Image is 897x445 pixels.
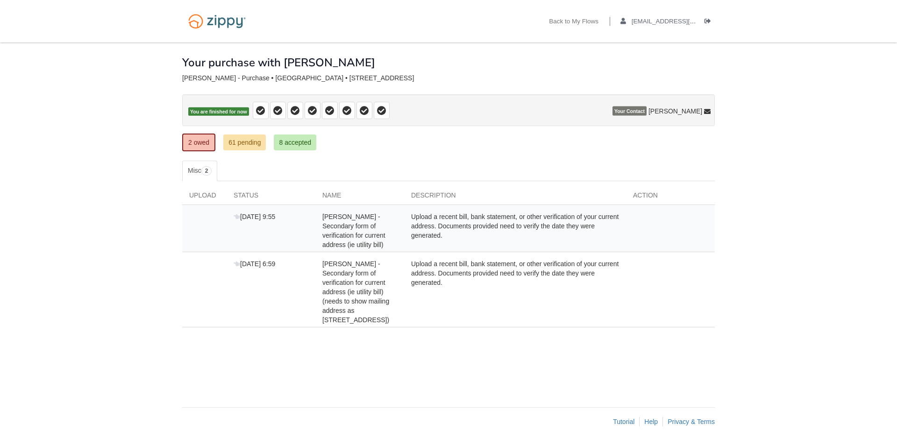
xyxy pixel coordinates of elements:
h1: Your purchase with [PERSON_NAME] [182,57,375,69]
a: Help [644,418,658,425]
span: [DATE] 6:59 [234,260,275,268]
div: Upload [182,191,227,205]
span: [DATE] 9:55 [234,213,275,220]
div: Description [404,191,626,205]
div: Upload a recent bill, bank statement, or other verification of your current address. Documents pr... [404,212,626,249]
div: Name [315,191,404,205]
a: Back to My Flows [549,18,598,27]
span: 2 [201,166,212,176]
a: Privacy & Terms [668,418,715,425]
a: edit profile [620,18,739,27]
div: Status [227,191,315,205]
span: Your Contact [612,106,647,116]
a: 2 owed [182,134,215,151]
div: [PERSON_NAME] - Purchase • [GEOGRAPHIC_DATA] • [STREET_ADDRESS] [182,74,715,82]
div: Action [626,191,715,205]
span: You are finished for now [188,107,249,116]
span: [PERSON_NAME] - Secondary form of verification for current address (ie utility bill) [322,213,385,248]
a: 61 pending [223,134,266,150]
img: Logo [182,9,252,33]
div: Upload a recent bill, bank statement, or other verification of your current address. Documents pr... [404,259,626,325]
a: Log out [705,18,715,27]
a: Misc [182,161,217,181]
span: kayteewolff@gmail.com [632,18,739,25]
span: [PERSON_NAME] - Secondary form of verification for current address (ie utility bill) (needs to sh... [322,260,389,324]
a: 8 accepted [274,134,316,150]
a: Tutorial [613,418,634,425]
span: [PERSON_NAME] [648,106,702,116]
